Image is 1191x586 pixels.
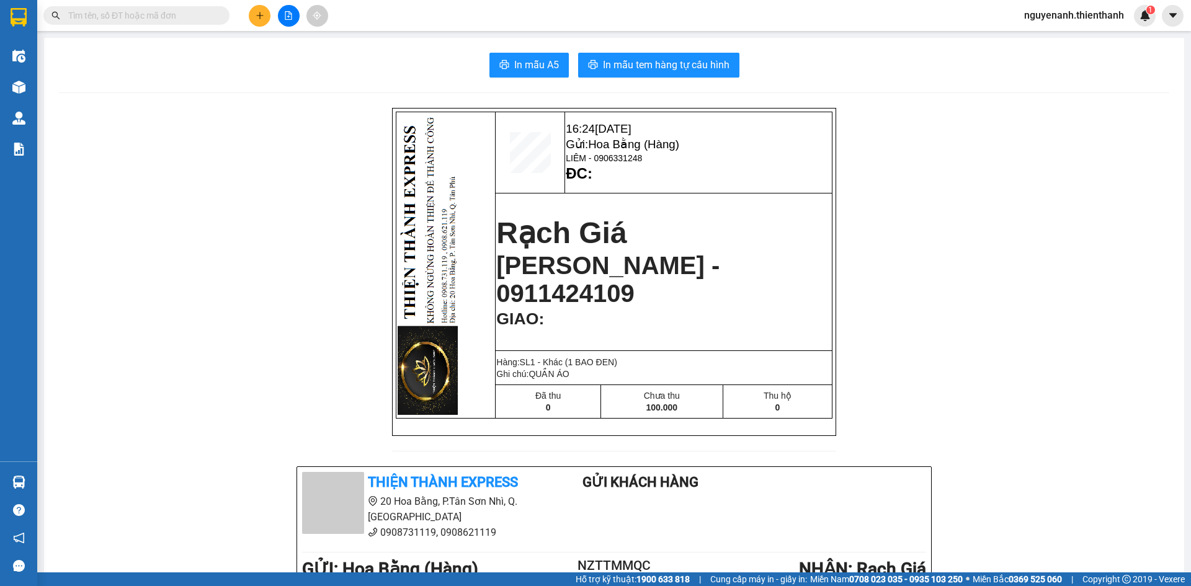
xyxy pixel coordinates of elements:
span: Thu hộ [764,391,792,401]
span: nguyenanh.thienthanh [1014,7,1134,23]
img: HFRrbPx.png [397,113,462,417]
span: Chưa thu [644,391,680,401]
img: warehouse-icon [12,476,25,489]
span: 100.000 [646,402,677,412]
span: Ghi chú: [496,369,569,379]
button: plus [249,5,270,27]
span: 0 [546,402,551,412]
b: Thiện Thành Express [368,474,518,490]
span: Miền Nam [810,572,963,586]
h2: NZTTMMQC [562,556,666,576]
strong: 0369 525 060 [1009,574,1062,584]
li: 0908731119, 0908621119 [302,525,533,540]
span: [DATE] [595,122,631,135]
span: In mẫu tem hàng tự cấu hình [603,57,729,73]
img: warehouse-icon [12,50,25,63]
span: plus [256,11,264,20]
span: aim [313,11,321,20]
span: ⚪️ [966,577,970,582]
span: | [699,572,701,586]
span: search [51,11,60,20]
span: : [538,309,544,328]
span: caret-down [1167,10,1179,21]
span: 16:24 [566,122,631,135]
img: logo-vxr [11,8,27,27]
span: message [13,560,25,572]
span: | [1071,572,1073,586]
span: notification [13,532,25,544]
strong: 1900 633 818 [636,574,690,584]
img: icon-new-feature [1140,10,1151,21]
li: 20 Hoa Bằng, P.Tân Sơn Nhì, Q. [GEOGRAPHIC_DATA] [302,494,533,525]
span: copyright [1122,575,1131,584]
span: Hàng:SL [496,357,617,367]
span: Đã thu [535,391,561,401]
sup: 1 [1146,6,1155,14]
span: 1 - Khác (1 BAO ĐEN) [530,357,617,367]
b: Gửi khách hàng [582,474,698,490]
img: warehouse-icon [12,81,25,94]
span: question-circle [13,504,25,516]
b: GỬI : Hoa Bằng (Hàng) [302,559,478,579]
span: Gửi: [566,138,679,151]
span: 0 [775,402,780,412]
span: QUẦN ÁO [529,369,569,379]
strong: 0708 023 035 - 0935 103 250 [849,574,963,584]
button: file-add [278,5,300,27]
span: phone [368,527,378,537]
span: printer [499,60,509,71]
span: 1 [1148,6,1153,14]
input: Tìm tên, số ĐT hoặc mã đơn [68,9,215,22]
span: In mẫu A5 [514,57,559,73]
img: warehouse-icon [12,112,25,125]
span: LIÊM - 0906331248 [566,153,642,163]
span: Hỗ trợ kỹ thuật: [576,572,690,586]
button: aim [306,5,328,27]
span: Miền Bắc [973,572,1062,586]
button: caret-down [1162,5,1184,27]
span: [PERSON_NAME] - 0911424109 [496,252,720,307]
strong: ĐC: [566,165,592,182]
b: NHẬN : Rạch Giá [799,559,926,579]
span: Hoa Bằng (Hàng) [588,138,679,151]
span: Rạch Giá [496,216,627,249]
button: printerIn mẫu tem hàng tự cấu hình [578,53,739,78]
span: GIAO [496,309,538,328]
span: printer [588,60,598,71]
span: file-add [284,11,293,20]
span: Cung cấp máy in - giấy in: [710,572,807,586]
img: solution-icon [12,143,25,156]
button: printerIn mẫu A5 [489,53,569,78]
span: environment [368,496,378,506]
